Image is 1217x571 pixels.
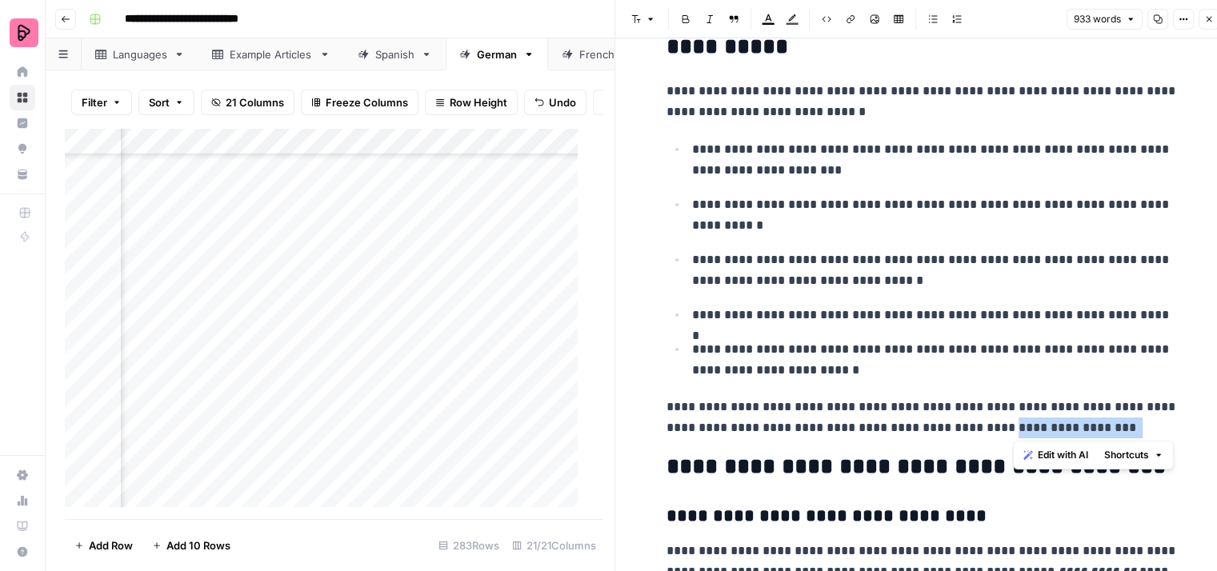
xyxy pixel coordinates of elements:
span: Row Height [450,94,507,110]
a: Example Articles [198,38,344,70]
a: German [446,38,548,70]
a: Your Data [10,162,35,187]
a: Spanish [344,38,446,70]
span: Freeze Columns [326,94,408,110]
div: 283 Rows [432,533,506,558]
span: Undo [549,94,576,110]
a: Browse [10,85,35,110]
button: Freeze Columns [301,90,418,115]
button: Sort [138,90,194,115]
div: Spanish [375,46,414,62]
span: Shortcuts [1104,448,1149,462]
img: Preply Logo [10,18,38,47]
a: Opportunities [10,136,35,162]
button: Filter [71,90,132,115]
div: Example Articles [230,46,313,62]
div: Languages [113,46,167,62]
button: Help + Support [10,539,35,565]
a: Home [10,59,35,85]
span: Add Row [89,537,133,553]
span: Sort [149,94,170,110]
button: Add Row [65,533,142,558]
button: Add 10 Rows [142,533,240,558]
span: Edit with AI [1038,448,1088,462]
button: Undo [524,90,586,115]
a: Languages [82,38,198,70]
span: Filter [82,94,107,110]
button: Row Height [425,90,518,115]
div: 21/21 Columns [506,533,602,558]
a: Learning Hub [10,513,35,539]
span: Add 10 Rows [166,537,230,553]
button: 933 words [1067,9,1143,30]
div: German [477,46,517,62]
a: Usage [10,488,35,513]
button: Edit with AI [1017,445,1095,465]
button: 21 Columns [201,90,294,115]
button: Workspace: Preply [10,13,35,53]
a: French [548,38,647,70]
div: French [579,46,615,62]
a: Insights [10,110,35,136]
a: Settings [10,462,35,488]
button: Shortcuts [1098,445,1170,465]
span: 933 words [1074,12,1121,26]
span: 21 Columns [226,94,284,110]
